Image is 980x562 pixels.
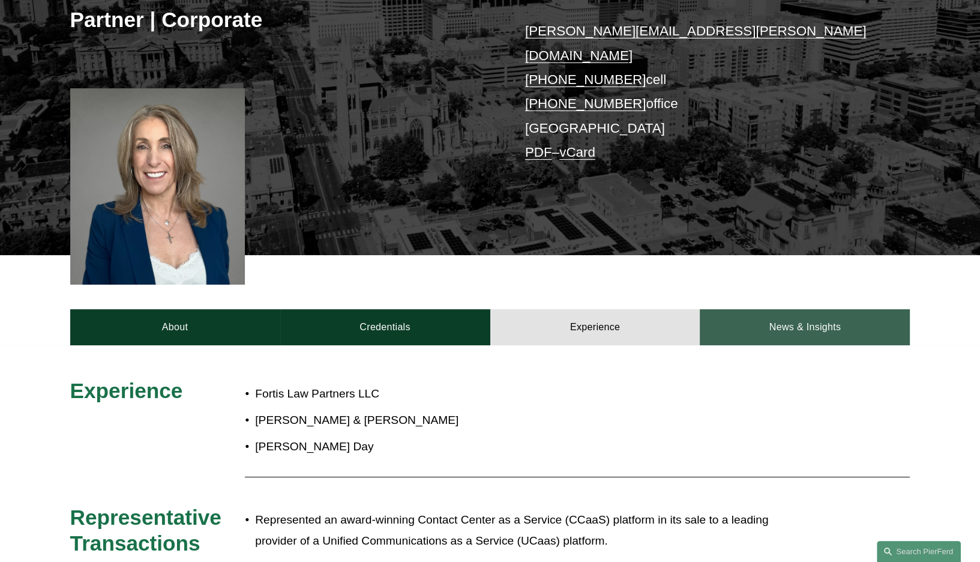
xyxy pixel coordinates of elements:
[490,309,700,345] a: Experience
[525,19,875,165] p: cell office [GEOGRAPHIC_DATA] –
[255,384,805,405] p: Fortis Law Partners LLC
[70,309,280,345] a: About
[70,7,490,33] h3: Partner | Corporate
[525,96,646,111] a: [PHONE_NUMBER]
[525,72,646,87] a: [PHONE_NUMBER]
[280,309,490,345] a: Credentials
[525,23,867,62] a: [PERSON_NAME][EMAIL_ADDRESS][PERSON_NAME][DOMAIN_NAME]
[70,379,183,402] span: Experience
[70,506,227,555] span: Representative Transactions
[255,410,805,431] p: [PERSON_NAME] & [PERSON_NAME]
[255,510,805,551] p: Represented an award-winning Contact Center as a Service (CCaaS) platform in its sale to a leadin...
[525,145,552,160] a: PDF
[700,309,910,345] a: News & Insights
[559,145,595,160] a: vCard
[255,437,805,458] p: [PERSON_NAME] Day
[877,541,961,562] a: Search this site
